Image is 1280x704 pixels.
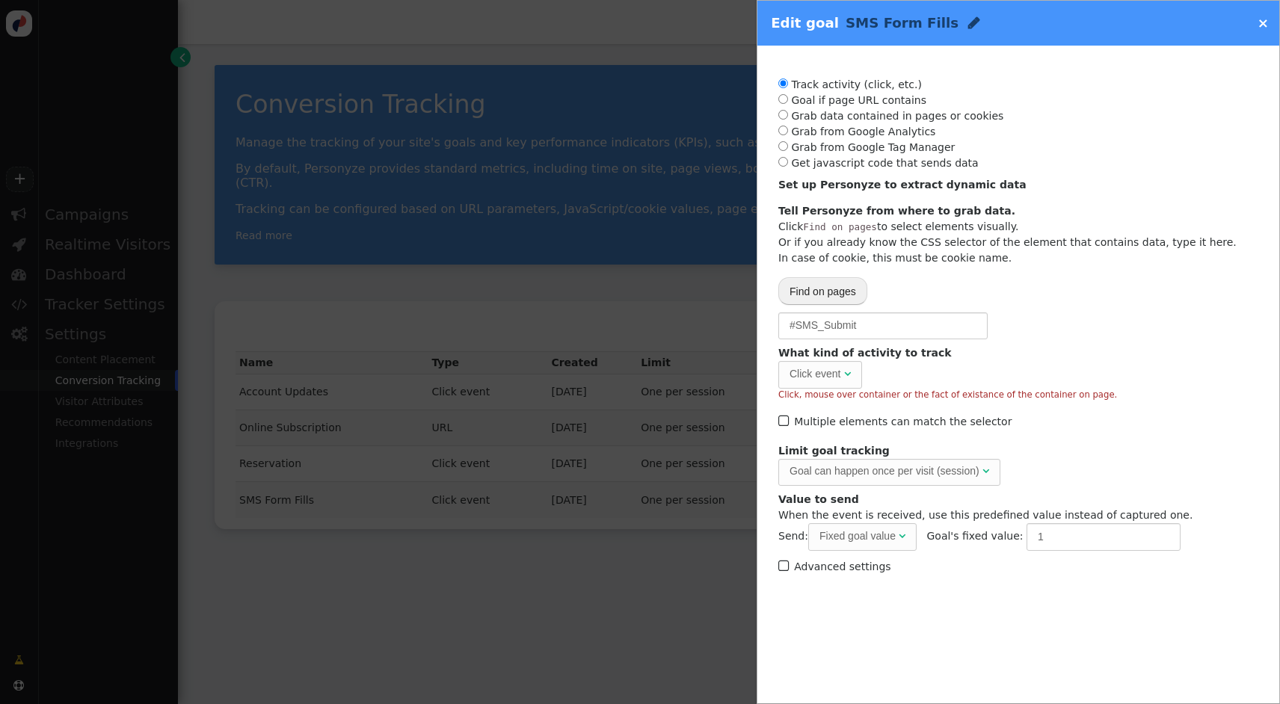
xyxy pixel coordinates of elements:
input: CSS selector of element, or Personyze generated selector [778,312,988,339]
span: Goal's fixed value: [926,531,1023,543]
li: Grab from Google Analytics [778,124,1258,140]
b: Value to send [778,493,859,505]
li: Grab from Google Tag Manager [778,140,1258,155]
span:  [844,368,851,379]
li: Grab data contained in pages or cookies [778,108,1258,124]
span:  [968,16,980,30]
div: Fixed goal value [819,528,896,544]
b: Limit goal tracking [778,445,890,457]
div: Edit goal [771,13,980,33]
li: Get javascript code that sends data [778,155,1258,171]
li: Track activity (click, etc.) [778,77,1258,93]
div: Click event [790,366,840,382]
button: Find on pages [778,277,867,304]
b: Set up Personyze to extract dynamic data [778,179,1027,191]
span:  [982,466,989,476]
label: Multiple elements can match the selector [778,416,1012,427]
div: Click, mouse over container or the fact of existance of the container on page. [778,389,1258,402]
a: × [1258,15,1269,31]
div: Goal can happen once per visit (session) [790,463,979,479]
p: Click to select elements visually. Or if you already know the CSS selector of the element that co... [778,203,1237,266]
b: What kind of activity to track [778,347,952,359]
tt: Find on pages [803,221,877,232]
label: Advanced settings [778,561,891,572]
b: Tell Personyze from where to grab data. [778,205,1015,217]
li: Goal if page URL contains [778,93,1258,108]
span:  [899,531,905,541]
div: When the event is received, use this predefined value instead of captured one. [778,492,1258,550]
span: SMS Form Fills [846,15,959,31]
span:  [778,411,792,431]
span:  [778,556,792,576]
div: Send: [778,523,1258,550]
